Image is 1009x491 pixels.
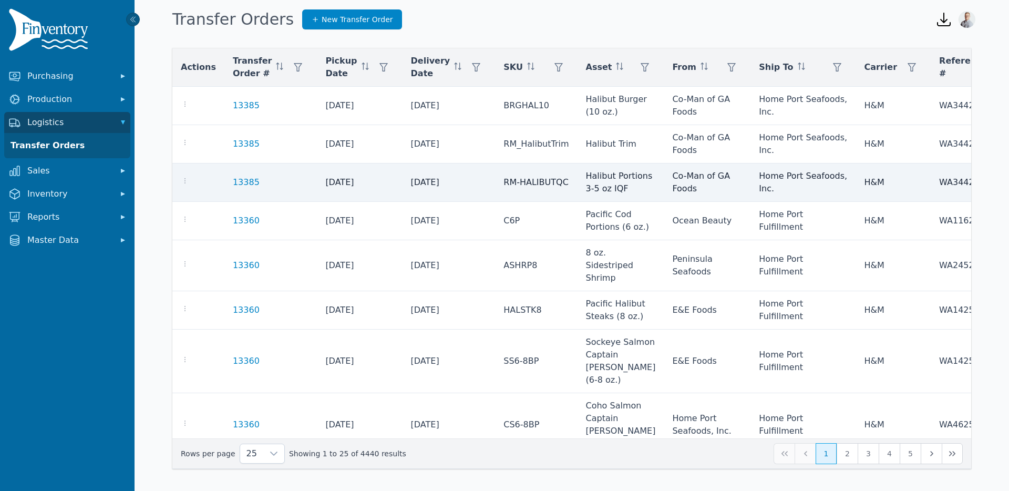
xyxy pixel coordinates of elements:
[495,202,577,240] td: C6P
[750,330,856,393] td: Home Port Fulfillment
[837,443,858,464] button: Page 2
[240,444,263,463] span: Rows per page
[856,163,931,202] td: H&M
[750,202,856,240] td: Home Port Fulfillment
[495,393,577,457] td: CS6-8BP
[322,14,393,25] span: New Transfer Order
[317,240,402,291] td: [DATE]
[403,87,496,125] td: [DATE]
[4,207,130,228] button: Reports
[233,418,260,431] a: 13360
[586,61,612,74] span: Asset
[27,188,111,200] span: Inventory
[317,202,402,240] td: [DATE]
[317,291,402,330] td: [DATE]
[959,11,975,28] img: Joshua Benton
[578,291,664,330] td: Pacific Halibut Steaks (8 oz.)
[233,259,260,272] a: 13360
[4,183,130,204] button: Inventory
[495,291,577,330] td: HALSTK8
[403,163,496,202] td: [DATE]
[856,125,931,163] td: H&M
[317,393,402,457] td: [DATE]
[750,393,856,457] td: Home Port Fulfillment
[4,66,130,87] button: Purchasing
[942,443,963,464] button: Last Page
[233,55,272,80] span: Transfer Order #
[864,61,898,74] span: Carrier
[233,304,260,316] a: 13360
[172,10,294,29] h1: Transfer Orders
[233,138,260,150] a: 13385
[495,87,577,125] td: BRGHAL10
[816,443,837,464] button: Page 1
[578,163,664,202] td: Halibut Portions 3-5 oz IQF
[4,89,130,110] button: Production
[495,125,577,163] td: RM_HalibutTrim
[403,393,496,457] td: [DATE]
[4,112,130,133] button: Logistics
[27,234,111,247] span: Master Data
[411,55,450,80] span: Delivery Date
[325,55,357,80] span: Pickup Date
[27,93,111,106] span: Production
[664,125,750,163] td: Co-Man of GA Foods
[750,291,856,330] td: Home Port Fulfillment
[578,202,664,240] td: Pacific Cod Portions (6 oz.)
[27,116,111,129] span: Logistics
[503,61,523,74] span: SKU
[939,55,987,80] span: Reference #
[495,330,577,393] td: SS6-8BP
[403,125,496,163] td: [DATE]
[750,125,856,163] td: Home Port Seafoods, Inc.
[750,163,856,202] td: Home Port Seafoods, Inc.
[664,202,750,240] td: Ocean Beauty
[233,176,260,189] a: 13385
[578,125,664,163] td: Halibut Trim
[27,165,111,177] span: Sales
[578,330,664,393] td: Sockeye Salmon Captain [PERSON_NAME] (6-8 oz.)
[900,443,921,464] button: Page 5
[495,240,577,291] td: ASHRP8
[289,448,406,459] span: Showing 1 to 25 of 4440 results
[403,291,496,330] td: [DATE]
[8,8,92,55] img: Finventory
[750,87,856,125] td: Home Port Seafoods, Inc.
[879,443,900,464] button: Page 4
[664,240,750,291] td: Peninsula Seafoods
[4,160,130,181] button: Sales
[495,163,577,202] td: RM-HALIBUTQC
[664,330,750,393] td: E&E Foods
[664,163,750,202] td: Co-Man of GA Foods
[6,135,128,156] a: Transfer Orders
[317,330,402,393] td: [DATE]
[856,240,931,291] td: H&M
[856,202,931,240] td: H&M
[403,330,496,393] td: [DATE]
[858,443,879,464] button: Page 3
[664,87,750,125] td: Co-Man of GA Foods
[856,330,931,393] td: H&M
[403,202,496,240] td: [DATE]
[317,125,402,163] td: [DATE]
[759,61,793,74] span: Ship To
[664,393,750,457] td: Home Port Seafoods, Inc.
[403,240,496,291] td: [DATE]
[672,61,696,74] span: From
[664,291,750,330] td: E&E Foods
[750,240,856,291] td: Home Port Fulfillment
[856,291,931,330] td: H&M
[578,393,664,457] td: Coho Salmon Captain [PERSON_NAME] (6-8 oz.)
[856,87,931,125] td: H&M
[27,70,111,83] span: Purchasing
[233,214,260,227] a: 13360
[302,9,402,29] a: New Transfer Order
[578,87,664,125] td: Halibut Burger (10 oz.)
[921,443,942,464] button: Next Page
[578,240,664,291] td: 8 oz. Sidestriped Shrimp
[317,87,402,125] td: [DATE]
[27,211,111,223] span: Reports
[317,163,402,202] td: [DATE]
[856,393,931,457] td: H&M
[181,61,216,74] span: Actions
